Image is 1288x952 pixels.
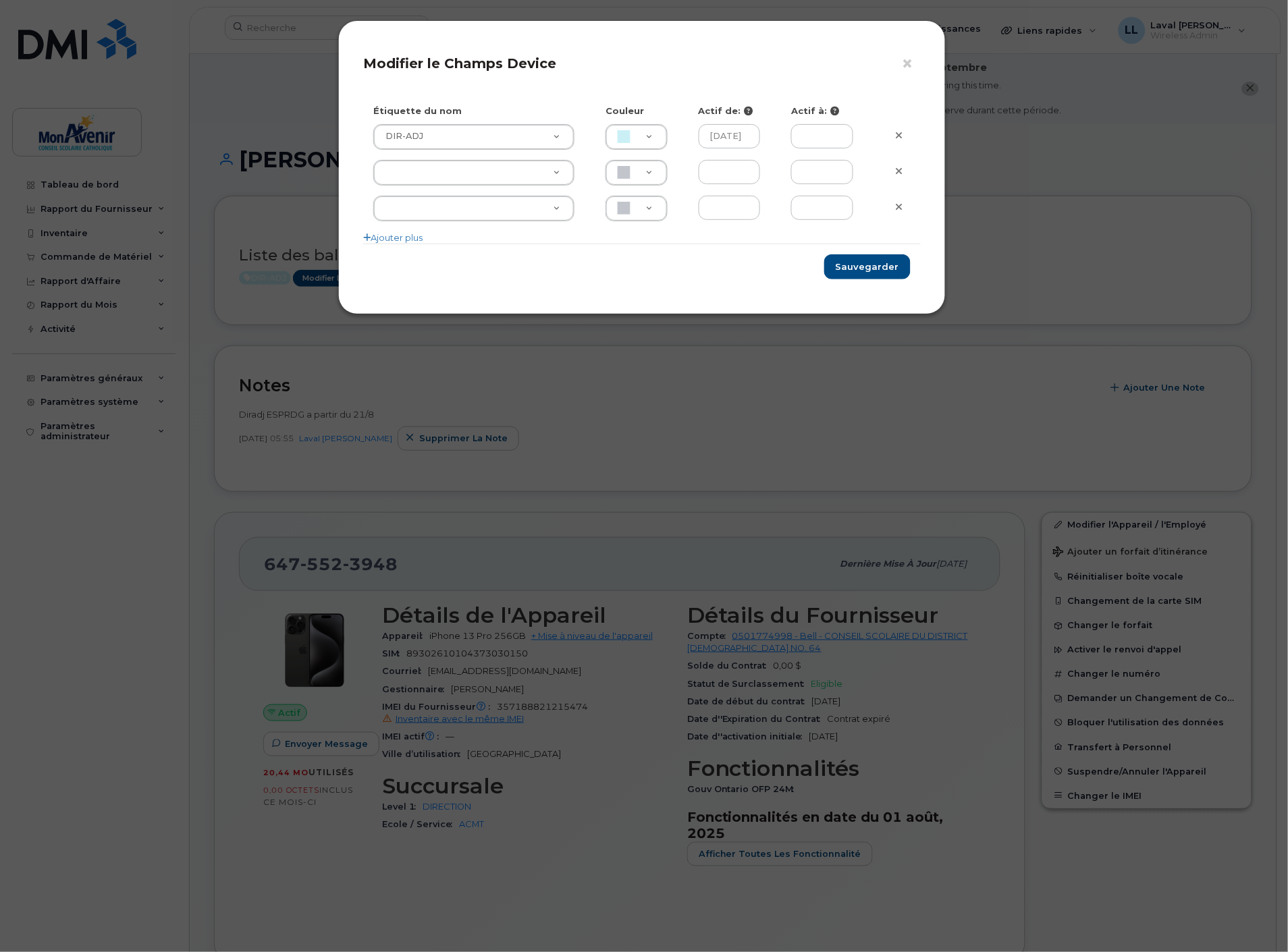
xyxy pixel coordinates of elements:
[781,105,874,117] div: Actif à:
[363,55,921,72] h4: Modifier le Champs Device
[363,105,595,117] div: Étiquette du nom
[745,107,753,115] i: Remplir pour limiter l'activité des étiquettes à cette date
[824,254,911,279] button: Sauvegarder
[689,105,782,117] div: Actif de:
[363,232,423,243] a: Ajouter plus
[902,54,921,74] button: ×
[377,130,423,142] span: DIR-ADJ
[830,107,839,115] i: Remplir pour limiter l'activité des étiquettes à cette date
[595,105,689,117] div: Couleur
